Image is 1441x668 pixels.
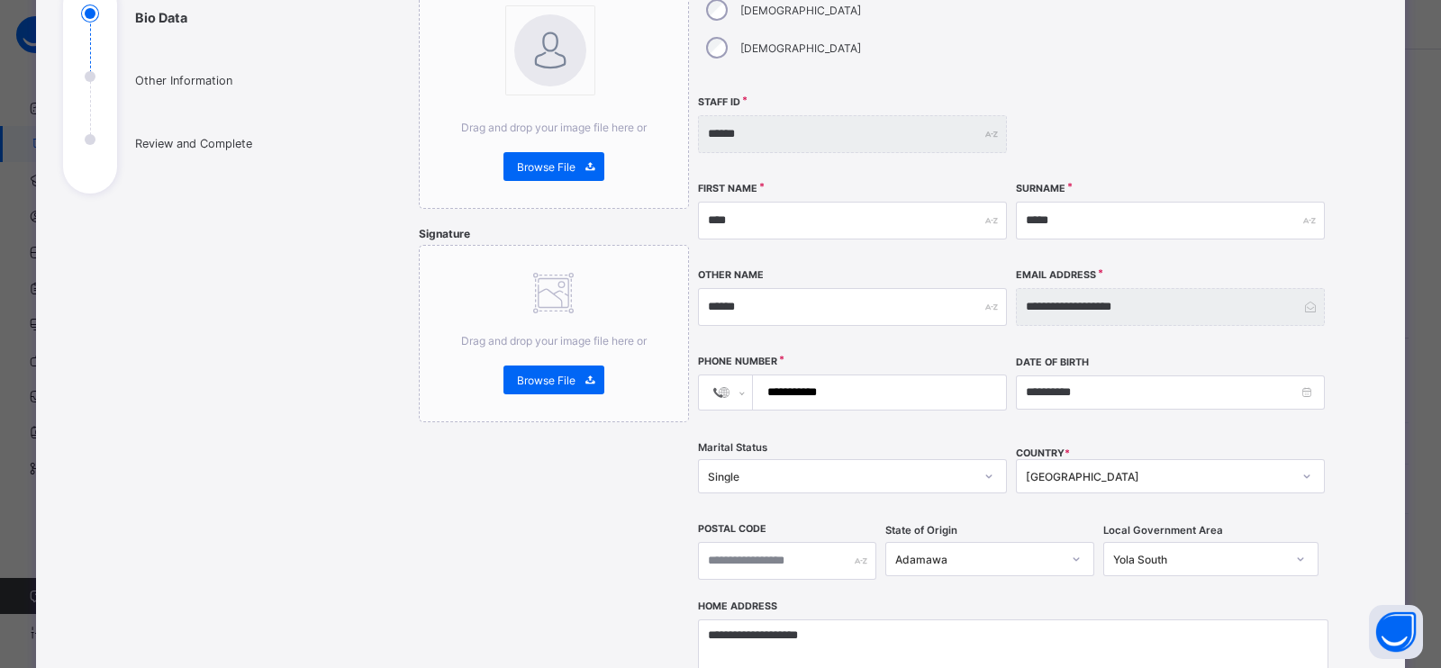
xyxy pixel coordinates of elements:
div: Single [708,470,974,483]
span: Drag and drop your image file here or [461,334,647,348]
img: bannerImage [514,14,586,86]
span: State of Origin [885,524,957,537]
div: Adamawa [895,553,1061,566]
label: Home Address [698,600,777,612]
label: Staff ID [698,96,740,108]
span: Local Government Area [1103,524,1223,537]
label: Surname [1016,183,1065,194]
label: [DEMOGRAPHIC_DATA] [740,41,861,55]
label: First Name [698,183,757,194]
span: COUNTRY [1016,447,1070,459]
label: [DEMOGRAPHIC_DATA] [740,4,861,17]
div: Drag and drop your image file here orBrowse File [419,245,689,422]
span: Signature [419,227,470,240]
label: Postal Code [698,523,766,535]
label: Date of Birth [1016,357,1089,368]
label: Email Address [1016,269,1096,281]
div: Yola South [1113,553,1285,566]
div: [GEOGRAPHIC_DATA] [1026,470,1291,483]
span: Drag and drop your image file here or [461,121,647,134]
label: Phone Number [698,356,777,367]
span: Marital Status [698,441,767,454]
button: Open asap [1369,605,1423,659]
label: Other Name [698,269,764,281]
span: Browse File [517,160,575,174]
span: Browse File [517,374,575,387]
